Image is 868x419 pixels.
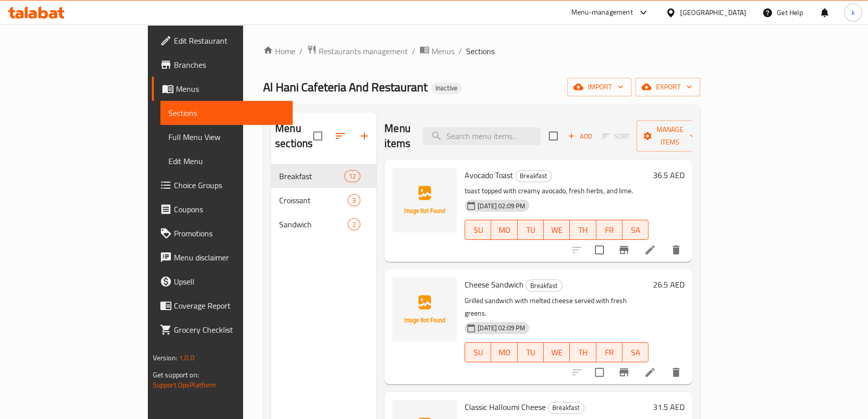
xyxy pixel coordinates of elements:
span: FR [600,345,618,360]
span: Croissant [279,194,348,206]
p: Grilled sandwich with melted cheese served with fresh greens. [465,295,648,320]
span: Get support on: [153,368,199,381]
span: Sections [466,45,495,57]
span: Sort sections [328,124,352,148]
span: 2 [348,220,360,229]
span: Inactive [431,84,462,92]
span: Breakfast [548,402,584,413]
li: / [459,45,462,57]
li: / [412,45,415,57]
span: Edit Menu [168,155,285,167]
button: Branch-specific-item [612,238,636,262]
span: Full Menu View [168,131,285,143]
div: items [344,170,360,182]
span: FR [600,223,618,237]
span: Breakfast [526,280,562,292]
span: SA [626,223,644,237]
button: delete [664,238,688,262]
span: MO [495,223,513,237]
a: Edit menu item [644,366,656,378]
a: Upsell [152,269,293,294]
span: [DATE] 02:09 PM [474,201,529,211]
span: Version: [153,351,177,364]
button: SU [465,220,491,240]
span: Breakfast [279,170,344,182]
div: Breakfast [515,170,552,182]
a: Promotions [152,221,293,245]
button: FR [596,220,622,240]
button: Add section [352,124,376,148]
h6: 36.5 AED [653,168,684,182]
span: Cheese Sandwich [465,277,524,292]
div: Sandwich2 [271,212,376,236]
img: Cheese Sandwich [392,277,457,342]
span: [DATE] 02:09 PM [474,323,529,333]
button: SA [622,342,648,362]
span: Sections [168,107,285,119]
span: Menus [431,45,455,57]
span: TU [522,345,540,360]
button: Branch-specific-item [612,360,636,384]
span: Grocery Checklist [174,324,285,336]
span: Sandwich [279,218,348,230]
a: Sections [160,101,293,125]
span: TH [574,345,592,360]
span: 1.0.0 [179,351,194,364]
div: items [348,218,360,230]
a: Menu disclaimer [152,245,293,269]
button: TH [570,220,596,240]
div: Inactive [431,82,462,94]
span: Add [566,130,593,142]
div: [GEOGRAPHIC_DATA] [680,7,746,18]
a: Choice Groups [152,173,293,197]
a: Menus [419,45,455,58]
span: Upsell [174,275,285,288]
li: / [299,45,303,57]
h6: 26.5 AED [653,277,684,292]
span: Manage items [644,123,696,149]
span: Al Hani Cafeteria And Restaurant [263,76,427,98]
span: Promotions [174,227,285,239]
span: MO [495,345,513,360]
button: WE [544,342,570,362]
a: Grocery Checklist [152,318,293,342]
span: SU [469,345,487,360]
button: TU [518,220,544,240]
button: SA [622,220,648,240]
span: Select section [543,125,564,147]
span: export [643,81,692,93]
a: Branches [152,53,293,77]
a: Edit Menu [160,149,293,173]
span: 3 [348,196,360,205]
span: Select to update [589,239,610,260]
div: Croissant3 [271,188,376,212]
nav: breadcrumb [263,45,700,58]
span: k [851,7,854,18]
div: items [348,194,360,206]
span: TH [574,223,592,237]
button: TH [570,342,596,362]
span: SU [469,223,487,237]
span: 12 [345,172,360,181]
h2: Menu items [384,121,410,151]
button: MO [491,342,517,362]
span: Coupons [174,203,285,215]
button: import [567,78,631,96]
span: WE [548,223,566,237]
a: Full Menu View [160,125,293,149]
a: Coupons [152,197,293,221]
span: Menu disclaimer [174,251,285,263]
a: Support.OpsPlatform [153,378,216,391]
span: Coverage Report [174,300,285,312]
div: Breakfast12 [271,164,376,188]
span: Menus [176,83,285,95]
span: SA [626,345,644,360]
h6: 31.5 AED [653,400,684,414]
span: Select section first [596,128,636,144]
span: Edit Restaurant [174,35,285,47]
span: Breakfast [516,170,551,182]
p: toast topped with creamy avocado, fresh herbs, and lime. [465,185,648,197]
